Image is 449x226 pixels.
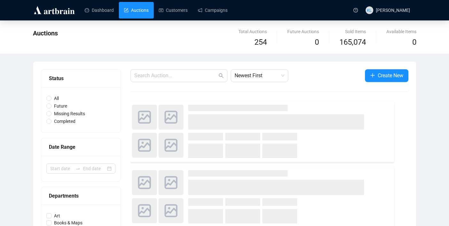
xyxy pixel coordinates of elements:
[159,198,183,223] img: photo.svg
[159,2,188,19] a: Customers
[159,133,183,158] img: photo.svg
[219,73,224,78] span: search
[33,5,76,15] img: logo
[365,69,408,82] button: Create New
[412,38,416,47] span: 0
[51,110,88,117] span: Missing Results
[75,166,81,171] span: to
[85,2,114,19] a: Dashboard
[378,72,403,79] span: Create New
[287,28,319,35] div: Future Auctions
[75,166,81,171] span: swap-right
[134,72,217,79] input: Search Auction...
[339,28,366,35] div: Sold Items
[376,8,410,13] span: [PERSON_NAME]
[159,170,183,195] img: photo.svg
[386,28,416,35] div: Available Items
[235,70,284,82] span: Newest First
[49,192,113,200] div: Departments
[49,143,113,151] div: Date Range
[254,38,267,47] span: 254
[132,198,157,223] img: photo.svg
[339,36,366,49] span: 165,074
[132,133,157,158] img: photo.svg
[51,95,61,102] span: All
[83,165,106,172] input: End date
[353,8,358,12] span: question-circle
[33,29,58,37] span: Auctions
[315,38,319,47] span: 0
[238,28,267,35] div: Total Auctions
[51,118,78,125] span: Completed
[370,73,375,78] span: plus
[124,2,149,19] a: Auctions
[51,102,70,109] span: Future
[51,212,63,219] span: Art
[132,105,157,130] img: photo.svg
[132,170,157,195] img: photo.svg
[49,74,113,82] div: Status
[367,7,372,13] span: KL
[159,105,183,130] img: photo.svg
[198,2,228,19] a: Campaigns
[50,165,73,172] input: Start date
